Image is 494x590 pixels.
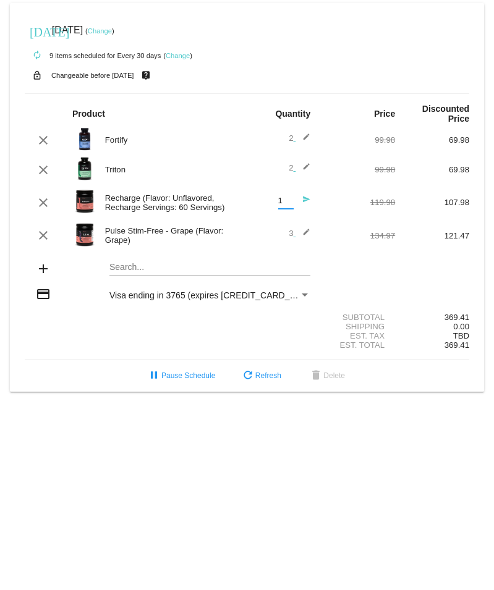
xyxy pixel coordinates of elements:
[109,290,310,300] mat-select: Payment Method
[321,340,395,350] div: Est. Total
[109,290,317,300] span: Visa ending in 3765 (expires [CREDIT_CARD_DATA])
[278,196,294,206] input: Quantity
[395,231,469,240] div: 121.47
[321,331,395,340] div: Est. Tax
[275,109,310,119] strong: Quantity
[166,52,190,59] a: Change
[395,198,469,207] div: 107.98
[51,72,134,79] small: Changeable before [DATE]
[241,369,255,384] mat-icon: refresh
[99,193,247,212] div: Recharge (Flavor: Unflavored, Recharge Servings: 60 Servings)
[453,331,469,340] span: TBD
[36,287,51,301] mat-icon: credit_card
[36,133,51,148] mat-icon: clear
[36,195,51,210] mat-icon: clear
[321,231,395,240] div: 134.97
[321,198,395,207] div: 119.98
[36,162,51,177] mat-icon: clear
[241,371,281,380] span: Refresh
[321,165,395,174] div: 99.98
[147,371,215,380] span: Pause Schedule
[395,165,469,174] div: 69.98
[453,322,469,331] span: 0.00
[296,195,310,210] mat-icon: send
[72,189,97,214] img: Recharge-60S-bottle-Image-Carousel-Unflavored.png
[374,109,395,119] strong: Price
[296,162,310,177] mat-icon: edit
[36,228,51,243] mat-icon: clear
[72,156,97,181] img: Image-1-Carousel-Triton-Transp.png
[25,52,161,59] small: 9 items scheduled for Every 30 days
[289,133,310,143] span: 2
[72,127,97,151] img: Image-1-Carousel-Fortify-Transp.png
[99,226,247,245] div: Pulse Stim-Free - Grape (Flavor: Grape)
[289,163,310,172] span: 2
[147,369,161,384] mat-icon: pause
[309,369,323,384] mat-icon: delete
[30,67,45,83] mat-icon: lock_open
[72,222,97,247] img: PulseSF-20S-Grape-Transp.png
[395,313,469,322] div: 369.41
[296,228,310,243] mat-icon: edit
[309,371,345,380] span: Delete
[99,165,247,174] div: Triton
[88,27,112,35] a: Change
[321,322,395,331] div: Shipping
[99,135,247,145] div: Fortify
[85,27,114,35] small: ( )
[395,135,469,145] div: 69.98
[30,48,45,63] mat-icon: autorenew
[299,365,355,387] button: Delete
[138,67,153,83] mat-icon: live_help
[321,313,395,322] div: Subtotal
[36,261,51,276] mat-icon: add
[72,109,105,119] strong: Product
[296,133,310,148] mat-icon: edit
[137,365,225,387] button: Pause Schedule
[30,23,45,38] mat-icon: [DATE]
[163,52,192,59] small: ( )
[422,104,469,124] strong: Discounted Price
[321,135,395,145] div: 99.98
[109,263,310,272] input: Search...
[289,229,310,238] span: 3
[231,365,291,387] button: Refresh
[445,340,469,350] span: 369.41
